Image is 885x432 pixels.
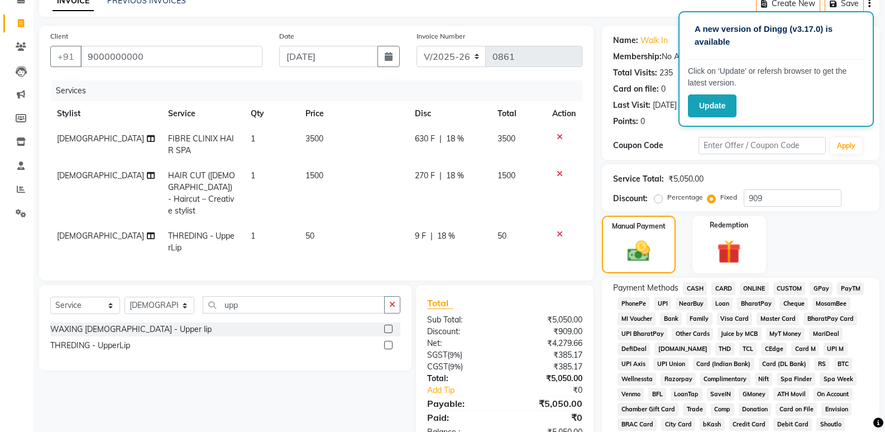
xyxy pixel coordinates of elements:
label: Percentage [667,192,703,202]
span: CUSTOM [773,282,806,295]
span: Chamber Gift Card [618,403,678,416]
span: HAIR CUT ([DEMOGRAPHIC_DATA]) - Haircut – Creative stylist [168,170,235,216]
div: No Active Membership [613,51,868,63]
div: Coupon Code [613,140,698,151]
span: MosamBee [812,297,850,310]
span: BharatPay Card [803,312,857,325]
div: Service Total: [613,173,664,185]
img: _gift.svg [710,237,748,267]
span: 50 [497,231,506,241]
span: CASH [683,282,707,295]
th: Service [161,101,244,126]
span: Trade [683,403,706,416]
span: GMoney [739,388,769,401]
span: Visa Card [717,312,753,325]
span: Spa Week [820,373,857,386]
div: 0 [640,116,645,127]
span: BFL [648,388,666,401]
span: MariDeal [809,327,843,340]
div: THREDING - UpperLip [50,340,130,352]
span: Comp [711,403,734,416]
span: THD [715,343,735,355]
div: Total Visits: [613,67,657,79]
span: MyT Money [766,327,805,340]
div: ₹5,050.00 [505,397,591,410]
div: ₹909.00 [505,326,591,338]
span: PhonePe [618,297,649,310]
span: 1500 [497,170,515,181]
span: Total [427,297,453,309]
label: Fixed [720,192,737,202]
span: CEdge [761,343,787,355]
span: 1500 [305,170,323,181]
span: On Account [814,388,853,401]
span: SGST [427,350,447,360]
span: Other Cards [672,327,713,340]
span: LoanTap [671,388,702,401]
div: ₹5,050.00 [505,314,591,326]
span: Family [686,312,712,325]
div: Points: [613,116,638,127]
span: Card (DL Bank) [759,358,810,371]
button: Apply [830,137,862,154]
span: 630 F [415,133,435,145]
span: Venmo [618,388,644,401]
span: Payment Methods [613,282,678,294]
div: Services [51,80,591,101]
span: Razorpay [661,373,696,386]
span: BTC [834,358,852,371]
div: ( ) [419,361,505,373]
div: ₹0 [519,384,591,396]
p: A new version of Dingg (v3.17.0) is available [695,23,858,48]
span: 18 % [437,230,455,242]
span: FIBRE CLINIX HAIR SPA [168,134,234,155]
div: 235 [659,67,673,79]
span: NearBuy [676,297,707,310]
span: Card M [791,343,819,355]
span: | [430,230,433,242]
div: Payable: [419,397,505,410]
div: ₹4,279.66 [505,338,591,349]
span: 1 [251,134,255,144]
span: Juice by MCB [717,327,762,340]
span: 18 % [446,133,464,145]
div: Discount: [613,193,648,205]
span: THREDING - UpperLip [168,231,235,253]
div: ( ) [419,349,505,361]
div: ₹385.17 [505,349,591,361]
span: [DEMOGRAPHIC_DATA] [57,170,144,181]
th: Price [299,101,408,126]
span: 3500 [305,134,323,144]
span: 9 F [415,230,426,242]
span: [DEMOGRAPHIC_DATA] [57,134,144,144]
span: Card (Indian Bank) [693,358,754,371]
th: Total [491,101,546,126]
span: [DEMOGRAPHIC_DATA] [57,231,144,241]
span: UPI BharatPay [618,327,667,340]
span: Nift [755,373,773,386]
span: UPI Axis [618,358,649,371]
label: Invoice Number [417,31,465,41]
span: Wellnessta [618,373,656,386]
span: PayTM [837,282,864,295]
p: Click on ‘Update’ or refersh browser to get the latest version. [688,65,864,89]
span: Credit Card [729,418,769,431]
span: City Card [661,418,695,431]
span: BRAC Card [618,418,657,431]
div: Card on file: [613,83,659,95]
span: UPI [654,297,671,310]
span: CGST [427,362,448,372]
span: bKash [700,418,725,431]
label: Client [50,31,68,41]
div: ₹0 [505,411,591,424]
a: Walk In [640,35,668,46]
div: ₹385.17 [505,361,591,373]
label: Redemption [710,220,748,230]
span: | [439,133,442,145]
span: 9% [450,362,461,371]
span: 1 [251,231,255,241]
span: TCL [739,343,757,355]
span: 9% [449,350,460,359]
span: Card on File [776,403,817,416]
span: SaveIN [707,388,735,401]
